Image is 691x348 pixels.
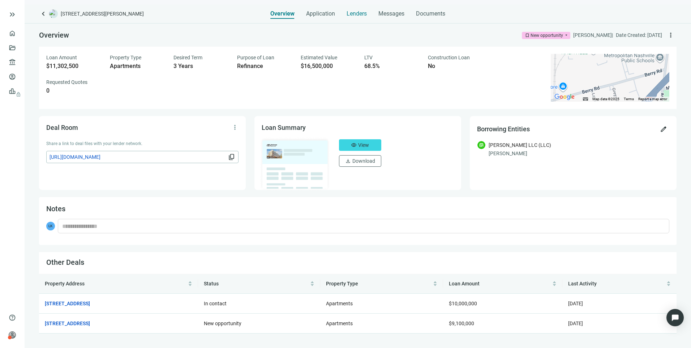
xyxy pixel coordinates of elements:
[568,281,597,287] span: Last Activity
[198,294,320,314] td: In contact
[110,55,141,60] span: Property Type
[347,10,367,17] span: Lenders
[9,314,16,321] span: help
[345,158,351,164] span: download
[339,139,381,151] button: visibilityView
[231,124,239,131] span: more_vert
[658,123,669,135] button: edit
[660,126,667,133] span: edit
[531,32,563,39] div: New opportunity
[45,319,90,327] a: [STREET_ADDRESS]
[667,31,674,39] span: more_vert
[428,63,483,70] div: No
[46,222,55,230] span: LK
[259,137,330,191] img: dealOverviewImg
[46,63,101,70] div: $11,302,500
[477,125,530,133] span: Borrowing Entities
[449,301,477,306] span: $10,000,000
[46,87,101,94] div: 0
[489,149,669,157] div: [PERSON_NAME]
[237,55,274,60] span: Purpose of Loan
[39,31,69,39] span: Overview
[378,10,404,17] span: Messages
[525,33,530,38] span: bookmark
[301,63,356,70] div: $16,500,000
[364,55,373,60] span: LTV
[666,309,684,326] div: Open Intercom Messenger
[592,97,619,101] span: Map data ©2025
[416,10,445,17] span: Documents
[262,124,306,131] span: Loan Summary
[39,9,48,18] a: keyboard_arrow_left
[428,55,470,60] span: Construction Loan
[301,55,337,60] span: Estimated Value
[339,155,381,167] button: downloadDownload
[8,10,17,19] button: keyboard_double_arrow_right
[173,63,228,70] div: 3 Years
[489,141,551,149] div: [PERSON_NAME] LLC (LLC)
[46,55,77,60] span: Loan Amount
[364,63,419,70] div: 68.5%
[573,31,613,39] div: [PERSON_NAME] |
[306,10,335,17] span: Application
[270,10,295,17] span: Overview
[237,63,292,70] div: Refinance
[616,31,662,39] div: Date Created: [DATE]
[45,300,90,307] a: [STREET_ADDRESS]
[326,301,353,306] span: Apartments
[568,321,583,326] span: [DATE]
[449,281,480,287] span: Loan Amount
[49,9,58,18] img: deal-logo
[61,10,144,17] span: [STREET_ADDRESS][PERSON_NAME]
[198,314,320,334] td: New opportunity
[352,158,375,164] span: Download
[228,153,235,161] span: content_copy
[46,79,87,85] span: Requested Quotes
[50,153,227,161] span: [URL][DOMAIN_NAME]
[624,97,634,101] a: Terms (opens in new tab)
[46,141,142,146] span: Share a link to deal files with your lender network.
[568,301,583,306] span: [DATE]
[110,63,165,70] div: Apartments
[229,122,241,133] button: more_vert
[351,142,357,148] span: visibility
[358,142,369,148] span: View
[553,92,576,102] img: Google
[326,281,358,287] span: Property Type
[665,29,677,41] button: more_vert
[553,92,576,102] a: Open this area in Google Maps (opens a new window)
[449,321,474,326] span: $9,100,000
[173,55,202,60] span: Desired Term
[46,258,84,267] span: Other Deals
[204,281,219,287] span: Status
[9,331,16,339] span: person
[326,321,353,326] span: Apartments
[583,97,588,102] button: Keyboard shortcuts
[638,97,667,101] a: Report a map error
[46,204,65,213] span: Notes
[46,124,78,131] span: Deal Room
[45,281,85,287] span: Property Address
